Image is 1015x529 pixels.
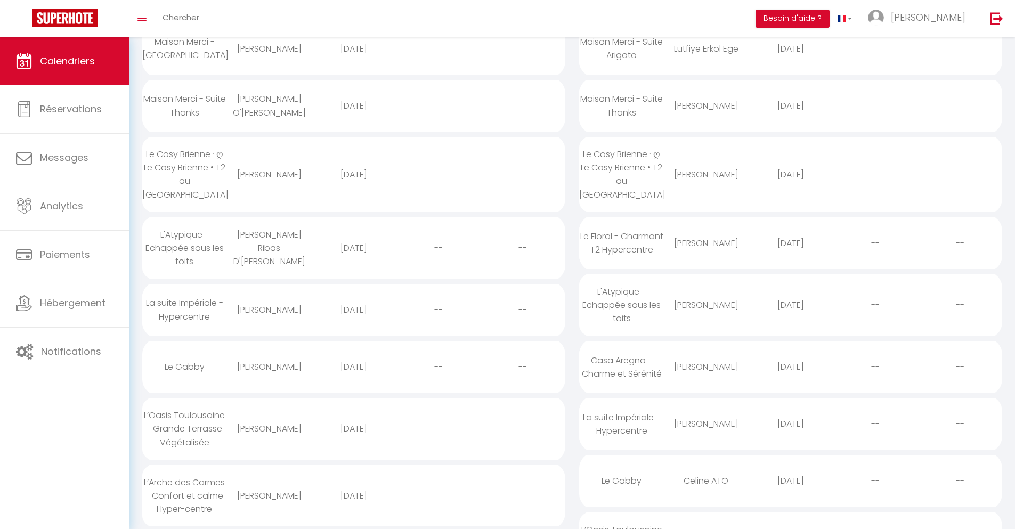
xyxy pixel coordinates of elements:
div: [PERSON_NAME] [227,157,312,192]
div: -- [917,406,1002,441]
div: -- [917,88,1002,123]
div: [PERSON_NAME] [227,478,312,513]
div: [DATE] [312,88,396,123]
img: Super Booking [32,9,98,27]
div: [DATE] [749,226,833,261]
div: [PERSON_NAME] [664,288,749,322]
div: -- [481,292,565,327]
div: -- [917,463,1002,498]
div: La suite Impériale - Hypercentre [579,400,664,448]
div: -- [396,292,481,327]
div: [DATE] [749,157,833,192]
div: [PERSON_NAME] [227,349,312,384]
div: -- [396,31,481,66]
div: -- [481,88,565,123]
div: Maison Merci - [GEOGRAPHIC_DATA] [142,25,227,72]
div: [PERSON_NAME] [664,157,749,192]
div: Casa Aregno - Charme et Sérénité [579,343,664,391]
div: [DATE] [312,349,396,384]
div: L'Atypique - Echappée sous les toits [579,274,664,336]
div: [DATE] [312,231,396,265]
div: [DATE] [312,411,396,446]
div: -- [481,411,565,446]
div: -- [833,226,917,261]
div: [PERSON_NAME] [664,226,749,261]
div: [DATE] [312,292,396,327]
div: [DATE] [749,288,833,322]
div: -- [481,31,565,66]
div: Le Cosy Brienne · ღ Le Cosy Brienne • T2 au [GEOGRAPHIC_DATA] [579,137,664,212]
span: Hébergement [40,296,105,310]
div: -- [396,349,481,384]
div: L'Atypique - Echappée sous les toits [142,217,227,279]
div: L’Oasis Toulousaine - Grande Terrasse Végétalisée [142,398,227,459]
div: L’Arche des Carmes - Confort et calme Hyper-centre [142,465,227,526]
div: -- [833,288,917,322]
div: Maison Merci - Suite Thanks [142,82,227,129]
div: [DATE] [749,463,833,498]
div: [DATE] [312,31,396,66]
div: -- [481,349,565,384]
div: -- [396,478,481,513]
div: Le Floral - Charmant T2 Hypercentre [579,219,664,267]
span: Notifications [41,345,101,358]
div: Celine ATO [664,463,749,498]
div: -- [833,31,917,66]
div: [DATE] [749,406,833,441]
div: Maison Merci - Suite Thanks [579,82,664,129]
div: -- [833,349,917,384]
div: -- [833,406,917,441]
div: [PERSON_NAME] [227,411,312,446]
span: Réservations [40,102,102,116]
div: -- [481,478,565,513]
img: logout [990,12,1003,25]
span: Chercher [163,12,199,23]
div: [DATE] [749,31,833,66]
div: Le Cosy Brienne · ღ Le Cosy Brienne • T2 au [GEOGRAPHIC_DATA] [142,137,227,212]
div: [PERSON_NAME] [227,292,312,327]
div: -- [481,157,565,192]
div: [DATE] [312,157,396,192]
button: Ouvrir le widget de chat LiveChat [9,4,40,36]
div: -- [833,157,917,192]
span: Messages [40,151,88,164]
button: Besoin d'aide ? [756,10,830,28]
div: [PERSON_NAME] Ribas D'[PERSON_NAME] [227,217,312,279]
div: [DATE] [749,88,833,123]
div: -- [917,226,1002,261]
div: [PERSON_NAME] [664,349,749,384]
div: [PERSON_NAME] [664,88,749,123]
div: -- [917,31,1002,66]
div: -- [396,88,481,123]
span: Calendriers [40,54,95,68]
div: -- [396,157,481,192]
div: Lütfiye Erkol Ege [664,31,749,66]
div: -- [917,349,1002,384]
span: Analytics [40,199,83,213]
div: [PERSON_NAME] [664,406,749,441]
div: -- [833,463,917,498]
div: -- [396,411,481,446]
div: La suite Impériale - Hypercentre [142,286,227,333]
div: -- [396,231,481,265]
div: [PERSON_NAME] [227,31,312,66]
div: Le Gabby [142,349,227,384]
img: ... [868,10,884,26]
div: -- [481,231,565,265]
div: -- [917,288,1002,322]
div: -- [917,157,1002,192]
span: [PERSON_NAME] [891,11,965,24]
span: Paiements [40,248,90,261]
div: [PERSON_NAME] O'[PERSON_NAME] [227,82,312,129]
div: [DATE] [312,478,396,513]
div: [DATE] [749,349,833,384]
div: -- [833,88,917,123]
div: Maison Merci - Suite Arigato [579,25,664,72]
div: Le Gabby [579,463,664,498]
